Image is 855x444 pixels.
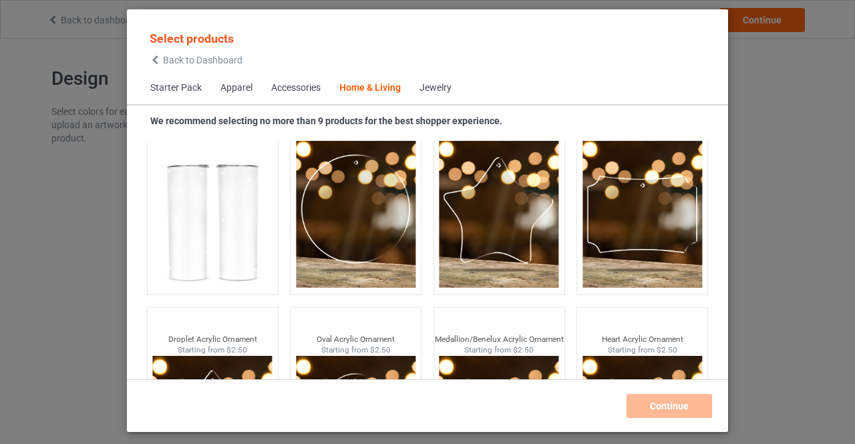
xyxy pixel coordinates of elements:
[370,345,391,355] span: $2.50
[150,116,502,126] strong: We recommend selecting no more than 9 products for the best shopper experience.
[153,138,273,288] img: regular.jpg
[220,81,252,95] div: Apparel
[513,345,534,355] span: $2.50
[577,334,707,345] div: Heart Acrylic Ornament
[148,334,278,345] div: Droplet Acrylic Ornament
[296,138,415,288] img: circle-thumbnail.png
[226,345,247,355] span: $2.50
[577,345,707,356] div: Starting from
[434,334,564,345] div: Medallion/Benelux Acrylic Ornament
[150,31,234,45] span: Select products
[148,345,278,356] div: Starting from
[339,81,401,95] div: Home & Living
[582,138,702,288] img: scalloped-thumbnail.png
[440,138,559,288] img: star-thumbnail.png
[271,81,321,95] div: Accessories
[141,72,211,104] span: Starter Pack
[657,345,677,355] span: $2.50
[163,55,242,65] span: Back to Dashboard
[291,345,421,356] div: Starting from
[291,334,421,345] div: Oval Acrylic Ornament
[434,345,564,356] div: Starting from
[419,81,452,95] div: Jewelry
